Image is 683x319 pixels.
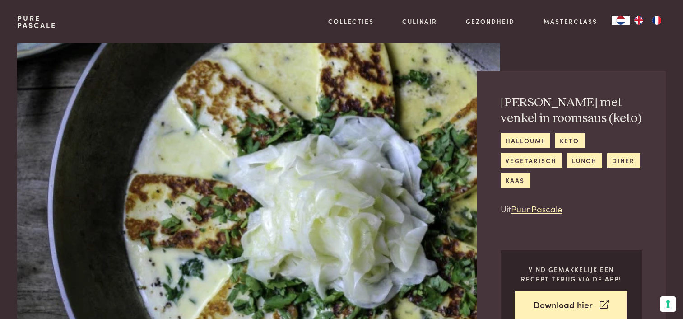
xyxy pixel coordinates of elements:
a: FR [648,16,666,25]
div: Language [612,16,630,25]
a: diner [607,153,640,168]
p: Uit [501,202,642,216]
a: keto [555,133,585,148]
a: Culinair [402,17,437,26]
a: PurePascale [17,14,56,29]
a: vegetarisch [501,153,562,168]
ul: Language list [630,16,666,25]
p: Vind gemakkelijk een recept terug via de app! [515,265,627,283]
a: halloumi [501,133,550,148]
a: Puur Pascale [511,202,562,215]
a: Download hier [515,291,627,319]
a: kaas [501,173,530,188]
a: NL [612,16,630,25]
a: Gezondheid [466,17,515,26]
a: Masterclass [544,17,597,26]
a: Collecties [328,17,374,26]
h2: [PERSON_NAME] met venkel in roomsaus (keto) [501,95,642,126]
button: Uw voorkeuren voor toestemming voor trackingtechnologieën [660,296,676,312]
a: EN [630,16,648,25]
a: lunch [567,153,602,168]
aside: Language selected: Nederlands [612,16,666,25]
